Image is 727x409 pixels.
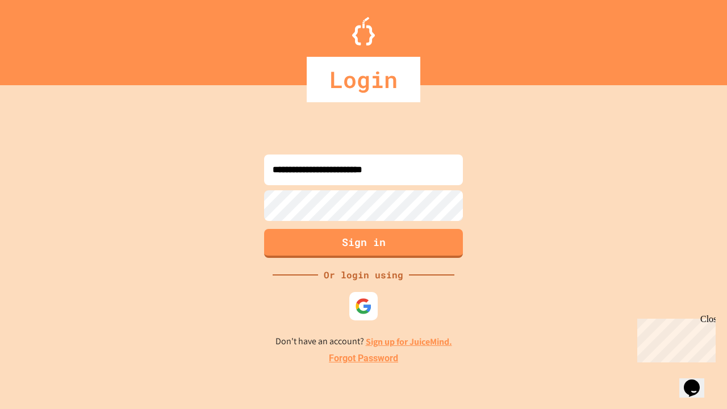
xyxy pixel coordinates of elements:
iframe: chat widget [633,314,716,362]
a: Forgot Password [329,352,398,365]
iframe: chat widget [679,364,716,398]
button: Sign in [264,229,463,258]
a: Sign up for JuiceMind. [366,336,452,348]
img: Logo.svg [352,17,375,45]
div: Login [307,57,420,102]
img: google-icon.svg [355,298,372,315]
div: Chat with us now!Close [5,5,78,72]
div: Or login using [318,268,409,282]
p: Don't have an account? [275,335,452,349]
